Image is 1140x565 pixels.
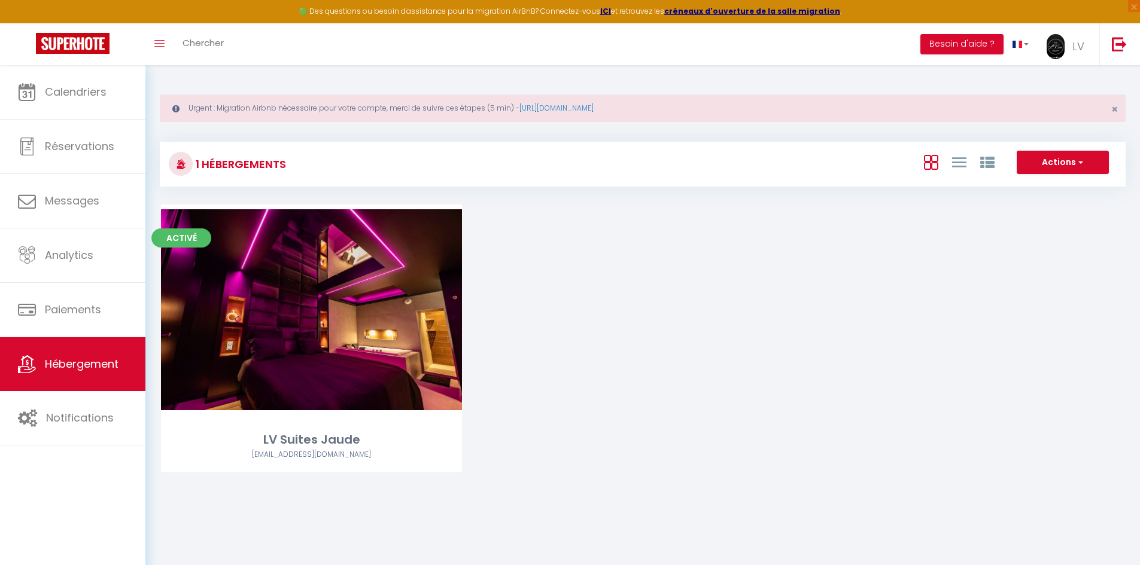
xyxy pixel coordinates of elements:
[151,228,211,248] span: Activé
[519,103,594,113] a: [URL][DOMAIN_NAME]
[664,6,840,16] a: créneaux d'ouverture de la salle migration
[161,449,462,460] div: Airbnb
[1111,104,1118,115] button: Close
[952,152,966,172] a: Vue en Liste
[1072,39,1084,54] span: LV
[45,302,101,317] span: Paiements
[160,94,1126,122] div: Urgent : Migration Airbnb nécessaire pour votre compte, merci de suivre ces étapes (5 min) -
[45,139,114,154] span: Réservations
[45,356,118,371] span: Hébergement
[1017,151,1109,175] button: Actions
[183,36,224,49] span: Chercher
[174,23,233,65] a: Chercher
[45,248,93,262] span: Analytics
[193,151,286,178] h3: 1 Hébergements
[1047,34,1065,59] img: ...
[924,152,938,172] a: Vue en Box
[980,152,995,172] a: Vue par Groupe
[600,6,611,16] a: ICI
[1038,23,1099,65] a: ... LV
[45,193,99,208] span: Messages
[161,430,462,449] div: LV Suites Jaude
[1111,102,1118,117] span: ×
[45,84,107,99] span: Calendriers
[36,33,110,54] img: Super Booking
[1112,36,1127,51] img: logout
[46,410,114,425] span: Notifications
[920,34,1004,54] button: Besoin d'aide ?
